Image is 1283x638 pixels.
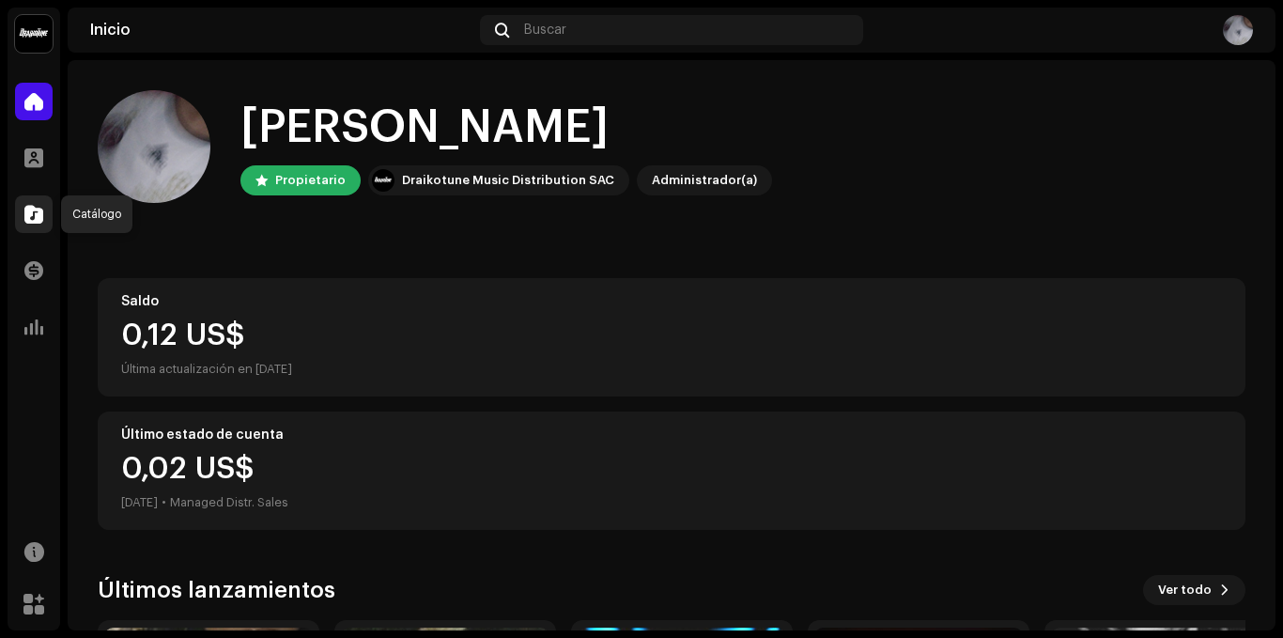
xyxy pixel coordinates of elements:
re-o-card-value: Último estado de cuenta [98,412,1245,530]
re-o-card-value: Saldo [98,278,1245,397]
div: • [162,491,166,514]
div: Propietario [275,169,346,192]
h3: Últimos lanzamientos [98,575,335,605]
div: Última actualización en [DATE] [121,358,1222,381]
img: 10370c6a-d0e2-4592-b8a2-38f444b0ca44 [15,15,53,53]
img: 78eb8927-d33f-4840-be8c-0aa53c190ad3 [98,90,210,203]
div: Draikotune Music Distribution SAC [402,169,614,192]
div: Inicio [90,23,472,38]
div: Administrador(a) [652,169,757,192]
div: [DATE] [121,491,158,514]
div: Saldo [121,294,1222,309]
div: [PERSON_NAME] [240,98,772,158]
img: 10370c6a-d0e2-4592-b8a2-38f444b0ca44 [372,169,394,192]
span: Buscar [524,23,566,38]
div: Managed Distr. Sales [170,491,288,514]
img: 78eb8927-d33f-4840-be8c-0aa53c190ad3 [1223,15,1253,45]
div: Último estado de cuenta [121,428,1222,443]
span: Ver todo [1158,571,1212,609]
button: Ver todo [1143,575,1245,605]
